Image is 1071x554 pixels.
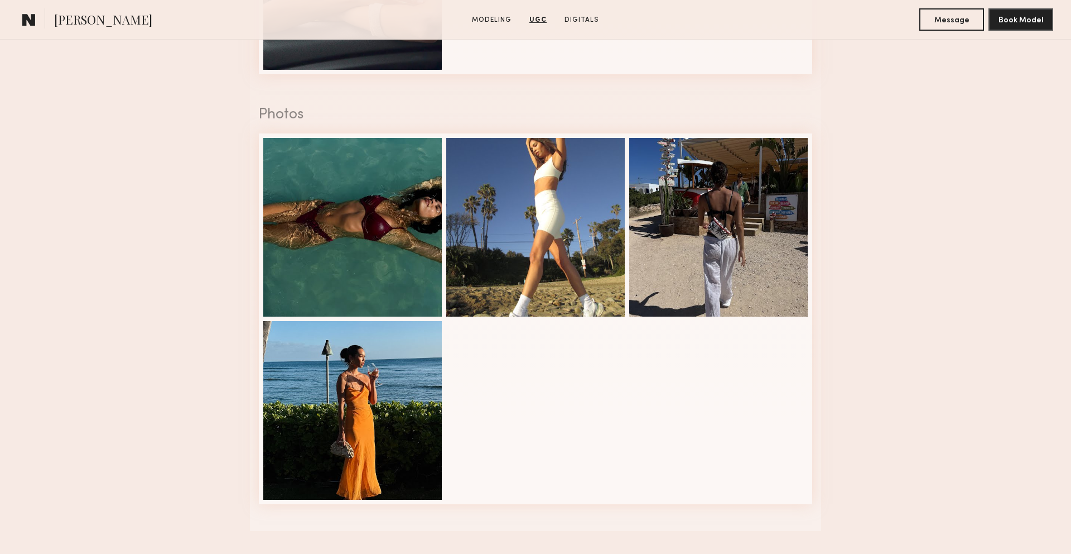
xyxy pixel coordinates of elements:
[919,8,984,31] button: Message
[525,15,551,25] a: UGC
[560,15,604,25] a: Digitals
[467,15,516,25] a: Modeling
[54,11,152,31] span: [PERSON_NAME]
[988,8,1053,31] button: Book Model
[259,108,812,122] div: Photos
[988,15,1053,24] a: Book Model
